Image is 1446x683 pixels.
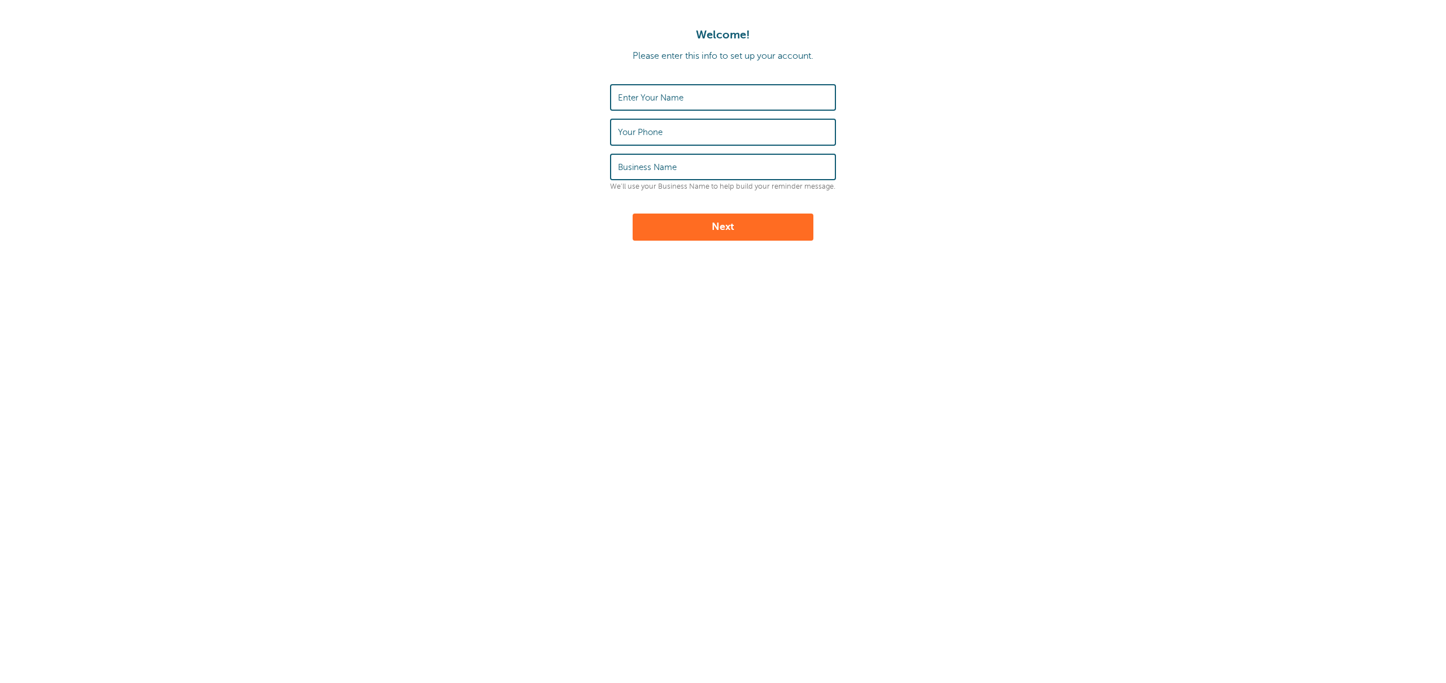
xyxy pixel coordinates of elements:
[618,127,663,137] label: Your Phone
[610,182,836,191] p: We'll use your Business Name to help build your reminder message.
[633,214,813,241] button: Next
[618,93,683,103] label: Enter Your Name
[618,162,677,172] label: Business Name
[11,28,1435,42] h1: Welcome!
[11,51,1435,62] p: Please enter this info to set up your account.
